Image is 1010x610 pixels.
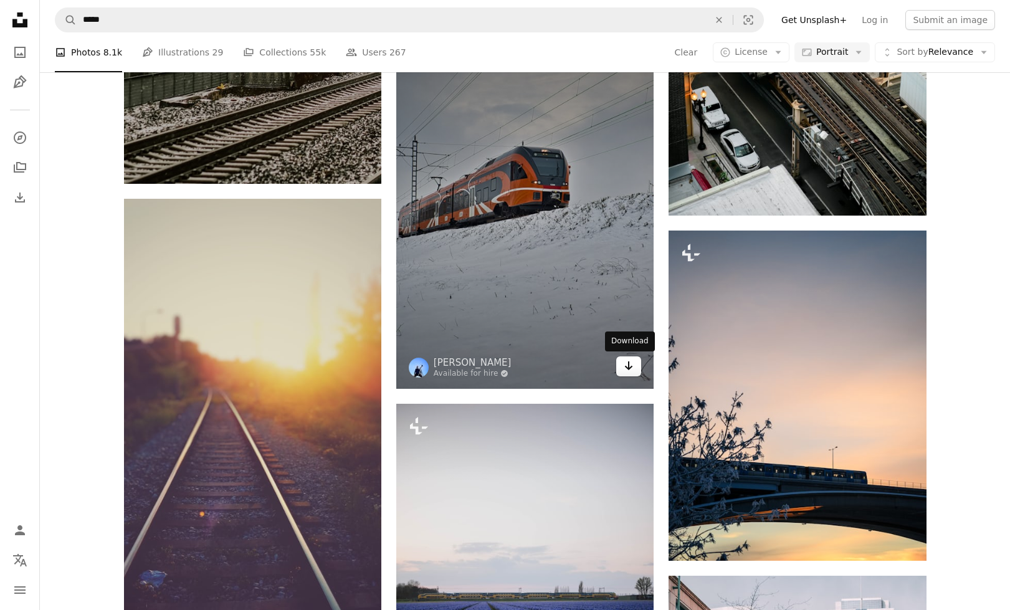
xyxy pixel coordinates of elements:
span: License [735,47,768,57]
a: orange and black train on snow covered ground during daytime [396,189,654,201]
span: 267 [389,45,406,59]
button: Clear [705,8,733,32]
a: Home — Unsplash [7,7,32,35]
button: Clear [674,42,698,62]
a: Explore [7,125,32,150]
button: Portrait [794,42,870,62]
span: 29 [212,45,224,59]
a: Log in / Sign up [7,518,32,543]
button: License [713,42,789,62]
span: Sort by [897,47,928,57]
form: Find visuals sitewide [55,7,764,32]
a: Collections 55k [243,32,326,72]
a: Download History [7,185,32,210]
a: a field of blue flowers with a sky in the background [396,591,654,602]
button: Submit an image [905,10,995,30]
a: Get Unsplash+ [774,10,854,30]
a: Available for hire [434,369,512,379]
span: Portrait [816,46,848,59]
a: Download [616,356,641,376]
a: [PERSON_NAME] [434,356,512,369]
button: Language [7,548,32,573]
img: Go to Vladyslav Melnyk's profile [409,358,429,378]
img: a train traveling over a bridge at sunset [669,231,926,561]
button: Search Unsplash [55,8,77,32]
a: Illustrations [7,70,32,95]
img: orange and black train on snow covered ground during daytime [396,2,654,389]
div: Download [605,331,655,351]
a: Photos [7,40,32,65]
a: Users 267 [346,32,406,72]
a: Log in [854,10,895,30]
button: Menu [7,578,32,603]
a: a train traveling over a bridge at sunset [669,390,926,401]
button: Visual search [733,8,763,32]
a: Illustrations 29 [142,32,223,72]
a: closeup photo of railway [124,422,381,433]
span: 55k [310,45,326,59]
span: Relevance [897,46,973,59]
a: Collections [7,155,32,180]
button: Sort byRelevance [875,42,995,62]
